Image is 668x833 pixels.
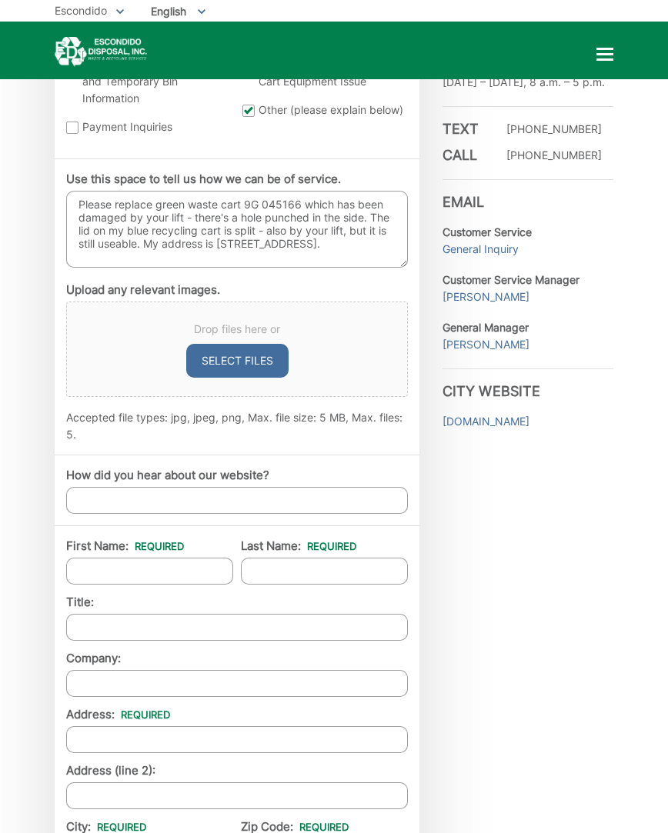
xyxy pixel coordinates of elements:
[85,321,389,338] span: Drop files here or
[443,336,529,353] a: [PERSON_NAME]
[66,708,170,721] label: Address:
[443,321,529,334] strong: General Manager
[66,764,155,778] label: Address (line 2):
[66,411,402,441] span: Accepted file types: jpg, jpeg, png, Max. file size: 5 MB, Max. files: 5.
[443,241,519,258] a: General Inquiry
[66,56,228,107] label: Roll-off, Storage Container and Temporary Bin Information
[55,37,147,67] a: EDCD logo. Return to the homepage.
[186,344,289,378] button: select files, upload any relevant images.
[443,179,613,211] h3: Email
[66,118,228,135] label: Payment Inquiries
[506,147,602,164] p: [PHONE_NUMBER]
[443,147,489,164] h3: Call
[443,273,579,286] strong: Customer Service Manager
[443,413,529,430] a: [DOMAIN_NAME]
[66,651,121,665] label: Company:
[66,468,269,482] label: How did you hear about our website?
[66,539,184,553] label: First Name:
[66,172,341,186] label: Use this space to tell us how we can be of service.
[242,102,404,118] label: Other (please explain below)
[66,283,220,297] label: Upload any relevant images.
[241,539,356,553] label: Last Name:
[443,288,529,305] a: [PERSON_NAME]
[506,121,602,138] p: [PHONE_NUMBER]
[443,368,613,400] h3: City Website
[55,4,107,17] span: Escondido
[66,595,94,609] label: Title:
[443,225,532,238] strong: Customer Service
[443,121,489,138] h3: Text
